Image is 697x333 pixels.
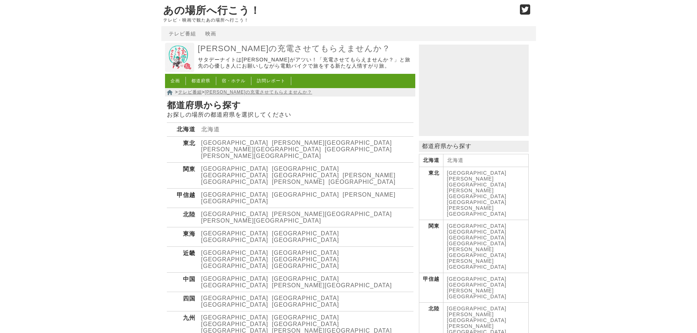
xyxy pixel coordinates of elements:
[201,166,269,172] a: [GEOGRAPHIC_DATA]
[205,31,216,37] a: 映画
[201,230,269,236] a: [GEOGRAPHIC_DATA]
[163,5,261,16] a: あの場所へ行こう！
[325,146,392,152] a: [GEOGRAPHIC_DATA]
[178,90,202,95] a: テレビ番組
[167,99,413,111] h1: 都道府県から探す
[201,237,269,243] a: [GEOGRAPHIC_DATA]
[447,276,507,282] a: [GEOGRAPHIC_DATA]
[201,192,269,198] a: [GEOGRAPHIC_DATA]
[167,227,198,247] th: 東海
[201,276,269,282] a: [GEOGRAPHIC_DATA]
[201,192,396,204] a: [PERSON_NAME][GEOGRAPHIC_DATA]
[201,146,321,152] a: [PERSON_NAME][GEOGRAPHIC_DATA]
[201,314,269,321] a: [GEOGRAPHIC_DATA]
[272,302,339,308] a: [GEOGRAPHIC_DATA]
[272,250,339,256] a: [GEOGRAPHIC_DATA]
[169,31,196,37] a: テレビ番組
[447,223,507,229] a: [GEOGRAPHIC_DATA]
[419,45,529,136] iframe: Advertisement
[272,179,325,185] a: [PERSON_NAME]
[191,78,210,83] a: 都道府県
[201,140,269,146] a: [GEOGRAPHIC_DATA]
[272,282,392,288] a: [PERSON_NAME][GEOGRAPHIC_DATA]
[167,137,198,163] th: 東北
[201,211,269,217] a: [GEOGRAPHIC_DATA]
[222,78,246,83] a: 宿・ホテル
[167,247,198,273] th: 近畿
[447,229,507,235] a: [GEOGRAPHIC_DATA]
[201,172,396,185] a: [PERSON_NAME][GEOGRAPHIC_DATA]
[447,306,507,311] a: [GEOGRAPHIC_DATA]
[329,179,396,185] a: [GEOGRAPHIC_DATA]
[447,311,507,323] a: [PERSON_NAME][GEOGRAPHIC_DATA]
[165,67,194,73] a: 出川哲朗の充電させてもらえませんか？
[201,282,269,288] a: [GEOGRAPHIC_DATA]
[165,43,194,72] img: 出川哲朗の充電させてもらえませんか？
[167,273,198,292] th: 中国
[447,264,507,270] a: [GEOGRAPHIC_DATA]
[167,111,413,119] p: お探しの場所の都道府県を選択してください
[272,166,339,172] a: [GEOGRAPHIC_DATA]
[447,288,507,299] a: [PERSON_NAME][GEOGRAPHIC_DATA]
[198,57,413,69] p: サタデーナイトは[PERSON_NAME]がアツい！「充電させてもらえませんか？」と旅先の心優しき人にお願いしながら電動バイクで旅をする新たな人情すがり旅。
[447,246,507,258] a: [PERSON_NAME][GEOGRAPHIC_DATA]
[419,220,443,273] th: 関東
[520,9,531,15] a: Twitter (@go_thesights)
[447,241,507,246] a: [GEOGRAPHIC_DATA]
[272,211,392,217] a: [PERSON_NAME][GEOGRAPHIC_DATA]
[272,263,339,269] a: [GEOGRAPHIC_DATA]
[163,18,512,23] p: テレビ・映画で観たあの場所へ行こう！
[272,140,392,146] a: [PERSON_NAME][GEOGRAPHIC_DATA]
[447,188,507,199] a: [PERSON_NAME][GEOGRAPHIC_DATA]
[447,199,507,205] a: [GEOGRAPHIC_DATA]
[447,157,464,163] a: 北海道
[272,256,339,262] a: [GEOGRAPHIC_DATA]
[272,237,339,243] a: [GEOGRAPHIC_DATA]
[447,170,507,176] a: [GEOGRAPHIC_DATA]
[201,172,269,178] a: [GEOGRAPHIC_DATA]
[419,273,443,303] th: 甲信越
[419,141,529,152] p: 都道府県から探す
[447,282,507,288] a: [GEOGRAPHIC_DATA]
[272,314,339,321] a: [GEOGRAPHIC_DATA]
[272,295,339,301] a: [GEOGRAPHIC_DATA]
[167,123,198,137] th: 北海道
[201,302,269,308] a: [GEOGRAPHIC_DATA]
[201,126,220,132] a: 北海道
[198,43,413,54] a: [PERSON_NAME]の充電させてもらえませんか？
[419,154,443,167] th: 北海道
[447,258,494,264] a: [PERSON_NAME]
[272,321,339,327] a: [GEOGRAPHIC_DATA]
[201,256,269,262] a: [GEOGRAPHIC_DATA]
[201,295,269,301] a: [GEOGRAPHIC_DATA]
[447,176,507,188] a: [PERSON_NAME][GEOGRAPHIC_DATA]
[201,263,269,269] a: [GEOGRAPHIC_DATA]
[272,276,339,282] a: [GEOGRAPHIC_DATA]
[272,230,339,236] a: [GEOGRAPHIC_DATA]
[167,208,198,227] th: 北陸
[447,235,507,241] a: [GEOGRAPHIC_DATA]
[165,88,415,97] nav: > >
[419,167,443,220] th: 東北
[257,78,285,83] a: 訪問レポート
[205,90,312,95] a: [PERSON_NAME]の充電させてもらえませんか？
[272,192,339,198] a: [GEOGRAPHIC_DATA]
[447,205,507,217] a: [PERSON_NAME][GEOGRAPHIC_DATA]
[201,250,269,256] a: [GEOGRAPHIC_DATA]
[170,78,180,83] a: 企画
[167,163,198,189] th: 関東
[201,321,269,327] a: [GEOGRAPHIC_DATA]
[201,217,321,224] a: [PERSON_NAME][GEOGRAPHIC_DATA]
[167,189,198,208] th: 甲信越
[201,153,321,159] a: [PERSON_NAME][GEOGRAPHIC_DATA]
[167,292,198,311] th: 四国
[272,172,339,178] a: [GEOGRAPHIC_DATA]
